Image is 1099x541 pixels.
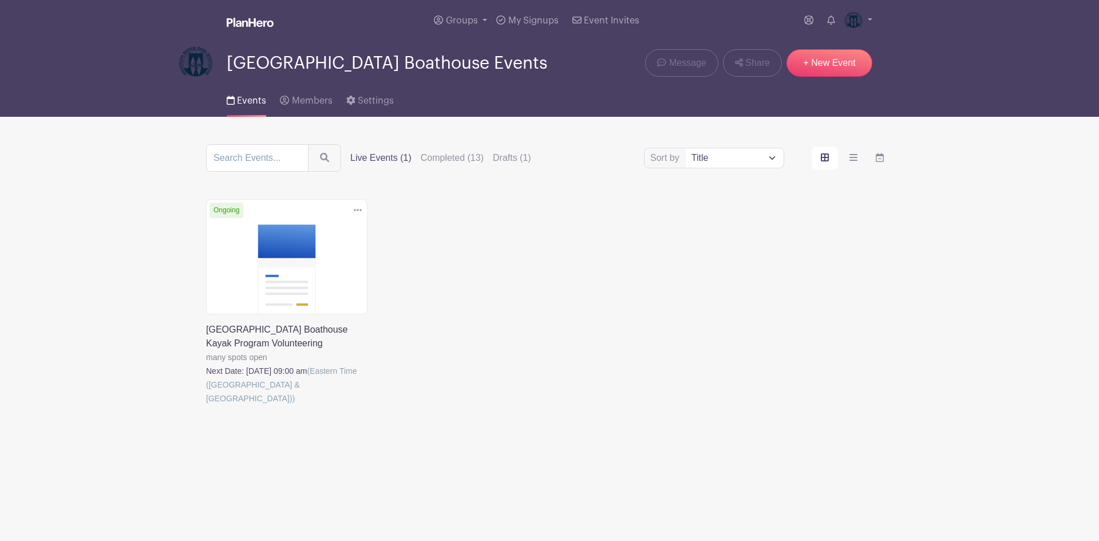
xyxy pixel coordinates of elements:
[669,56,706,70] span: Message
[358,96,394,105] span: Settings
[350,151,531,165] div: filters
[179,46,213,80] img: Logo-Title.png
[584,16,639,25] span: Event Invites
[493,151,531,165] label: Drafts (1)
[650,151,683,165] label: Sort by
[292,96,333,105] span: Members
[350,151,412,165] label: Live Events (1)
[723,49,782,77] a: Share
[421,151,484,165] label: Completed (13)
[206,144,309,172] input: Search Events...
[227,18,274,27] img: logo_white-6c42ec7e38ccf1d336a20a19083b03d10ae64f83f12c07503d8b9e83406b4c7d.svg
[645,49,718,77] a: Message
[446,16,478,25] span: Groups
[508,16,559,25] span: My Signups
[786,49,872,77] a: + New Event
[346,80,394,117] a: Settings
[227,54,547,73] span: [GEOGRAPHIC_DATA] Boathouse Events
[237,96,266,105] span: Events
[227,80,266,117] a: Events
[745,56,770,70] span: Share
[812,147,893,169] div: order and view
[844,11,863,30] img: Logo-Title.png
[280,80,332,117] a: Members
